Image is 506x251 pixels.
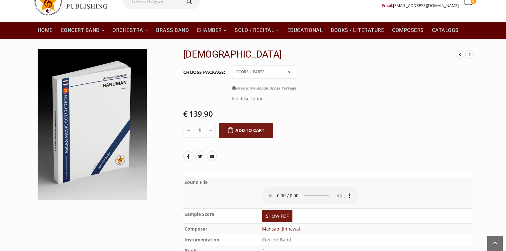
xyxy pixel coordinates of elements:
[428,22,463,39] a: Catalogs
[183,49,456,60] h2: [DEMOGRAPHIC_DATA]
[388,22,428,39] a: Composers
[184,123,193,138] button: -
[232,92,296,103] div: No description
[262,210,292,222] a: SHOW PDF
[283,22,327,39] a: Educational
[207,151,217,161] a: Email
[109,22,152,39] a: Orchestra
[193,123,207,138] input: Product quantity
[152,22,193,39] a: Brass Band
[193,22,230,39] a: Chamber
[183,151,193,161] a: Facebook
[183,108,213,119] bdi: 139.90
[195,151,205,161] a: Twitter
[183,108,188,119] span: €
[262,226,300,232] a: Mansap, Jinnawat
[231,22,283,39] a: Solo / Recital
[185,179,208,185] b: Sound File
[38,49,147,200] img: SMP-10-0073 3D
[57,22,109,39] a: Concert Band
[267,85,296,91] span: Choose Package
[219,123,274,138] button: Add to cart
[232,84,296,92] a: Read More AboutChoose Package
[185,237,219,243] b: Instumentation
[207,123,216,138] button: +
[185,226,207,232] b: Composer
[183,66,225,79] label: Choose Package
[34,22,57,39] a: Home
[327,22,388,39] a: Books / Literature
[393,3,459,8] a: [EMAIL_ADDRESS][DOMAIN_NAME]
[183,208,261,223] th: Sample Score
[261,234,472,245] td: Concert Band
[382,2,459,10] div: Email:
